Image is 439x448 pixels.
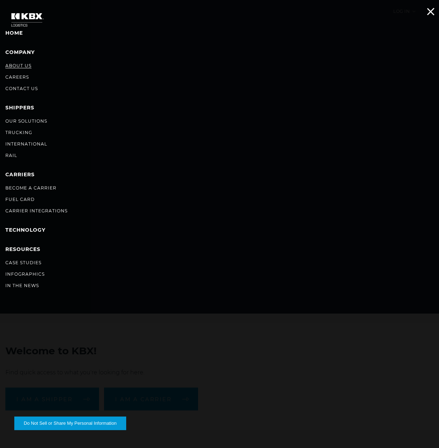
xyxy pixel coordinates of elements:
img: kbx logo [5,7,48,33]
a: RAIL [5,153,17,158]
a: Carrier Integrations [5,208,68,213]
a: Our Solutions [5,118,47,124]
a: Case Studies [5,260,41,265]
a: RESOURCES [5,246,40,252]
a: SHIPPERS [5,104,34,111]
a: Trucking [5,130,32,135]
a: About Us [5,63,31,68]
a: Become a Carrier [5,185,56,191]
a: International [5,141,47,147]
a: Company [5,49,35,55]
a: Careers [5,74,29,80]
a: Contact Us [5,86,38,91]
a: In The News [5,283,39,288]
a: Infographics [5,271,45,277]
a: Fuel Card [5,197,35,202]
button: Do Not Sell or Share My Personal Information [14,417,126,430]
a: Carriers [5,171,35,178]
a: Technology [5,227,45,233]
